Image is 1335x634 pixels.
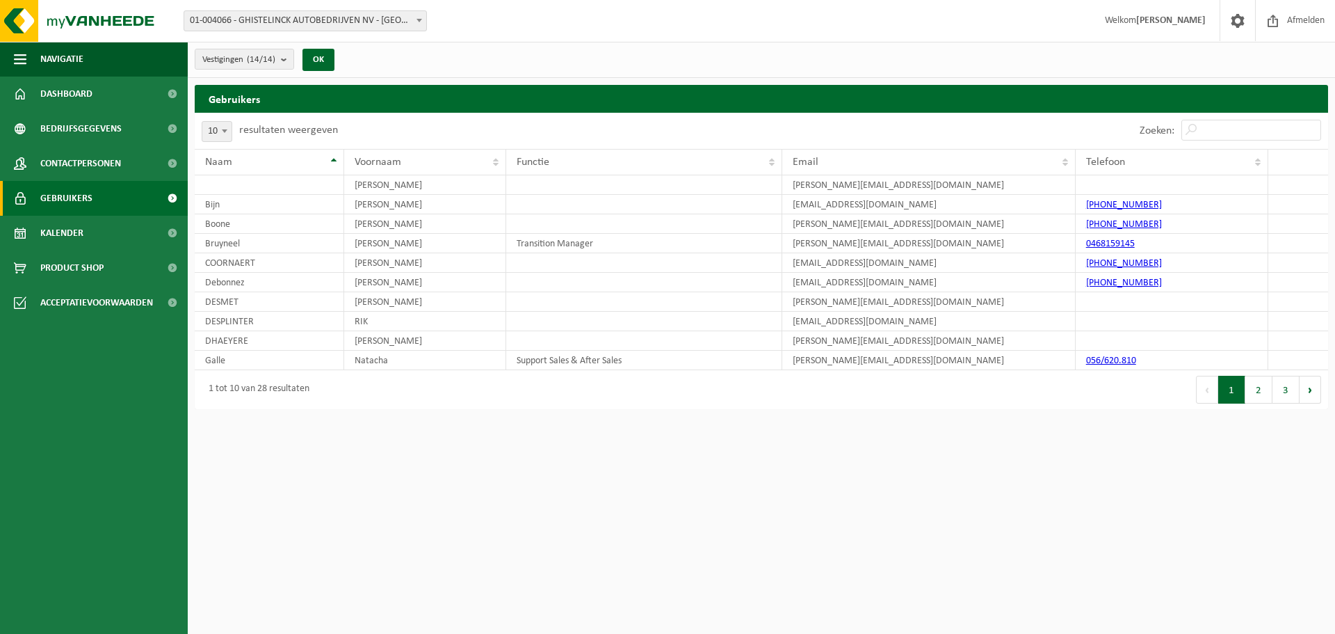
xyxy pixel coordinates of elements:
td: [EMAIL_ADDRESS][DOMAIN_NAME] [782,312,1075,331]
button: 3 [1272,376,1300,404]
td: [PERSON_NAME] [344,234,506,253]
a: [PHONE_NUMBER] [1086,219,1162,230]
td: Boone [195,214,344,234]
span: Vestigingen [202,49,275,70]
button: OK [302,49,334,71]
td: [PERSON_NAME] [344,292,506,312]
td: COORNAERT [195,253,344,273]
td: [PERSON_NAME][EMAIL_ADDRESS][DOMAIN_NAME] [782,175,1075,195]
span: Functie [517,157,549,168]
div: 1 tot 10 van 28 resultaten [202,377,309,402]
a: [PHONE_NUMBER] [1086,200,1162,210]
td: [PERSON_NAME] [344,214,506,234]
td: [EMAIL_ADDRESS][DOMAIN_NAME] [782,195,1075,214]
a: 056/620.810 [1086,356,1136,366]
span: 10 [202,121,232,142]
span: 10 [202,122,232,141]
iframe: chat widget [7,603,232,634]
td: [PERSON_NAME][EMAIL_ADDRESS][DOMAIN_NAME] [782,292,1075,312]
td: RIK [344,312,506,331]
strong: [PERSON_NAME] [1136,15,1206,26]
span: Email [793,157,818,168]
td: Galle [195,351,344,370]
span: Voornaam [355,157,401,168]
span: Naam [205,157,232,168]
span: Dashboard [40,77,92,111]
span: Navigatie [40,42,83,77]
a: [PHONE_NUMBER] [1086,278,1162,288]
button: 1 [1218,376,1245,404]
label: resultaten weergeven [239,125,338,136]
button: Next [1300,376,1321,404]
span: Gebruikers [40,181,92,216]
td: [PERSON_NAME][EMAIL_ADDRESS][DOMAIN_NAME] [782,331,1075,351]
span: Product Shop [40,251,104,285]
span: Bedrijfsgegevens [40,111,122,146]
td: [PERSON_NAME][EMAIL_ADDRESS][DOMAIN_NAME] [782,351,1075,370]
td: [PERSON_NAME][EMAIL_ADDRESS][DOMAIN_NAME] [782,214,1075,234]
td: Bijn [195,195,344,214]
button: 2 [1245,376,1272,404]
td: Debonnez [195,273,344,292]
td: [PERSON_NAME] [344,253,506,273]
h2: Gebruikers [195,85,1328,112]
td: DESMET [195,292,344,312]
span: 01-004066 - GHISTELINCK AUTOBEDRIJVEN NV - WAREGEM [184,11,426,31]
span: Contactpersonen [40,146,121,181]
button: Previous [1196,376,1218,404]
label: Zoeken: [1140,125,1174,136]
count: (14/14) [247,55,275,64]
td: Support Sales & After Sales [506,351,783,370]
a: 0468159145 [1086,239,1135,249]
button: Vestigingen(14/14) [195,49,294,70]
span: Acceptatievoorwaarden [40,285,153,320]
td: [PERSON_NAME][EMAIL_ADDRESS][DOMAIN_NAME] [782,234,1075,253]
td: DESPLINTER [195,312,344,331]
td: [PERSON_NAME] [344,331,506,351]
td: [PERSON_NAME] [344,273,506,292]
td: [EMAIL_ADDRESS][DOMAIN_NAME] [782,253,1075,273]
span: Kalender [40,216,83,251]
td: [EMAIL_ADDRESS][DOMAIN_NAME] [782,273,1075,292]
span: 01-004066 - GHISTELINCK AUTOBEDRIJVEN NV - WAREGEM [184,10,427,31]
span: Telefoon [1086,157,1125,168]
td: [PERSON_NAME] [344,175,506,195]
td: Bruyneel [195,234,344,253]
td: DHAEYERE [195,331,344,351]
td: Transition Manager [506,234,783,253]
td: [PERSON_NAME] [344,195,506,214]
a: [PHONE_NUMBER] [1086,258,1162,269]
td: Natacha [344,351,506,370]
